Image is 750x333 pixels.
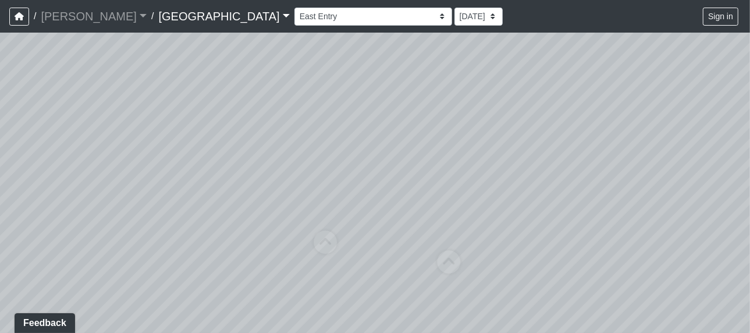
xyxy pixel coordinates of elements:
span: / [29,5,41,28]
iframe: Ybug feedback widget [9,310,77,333]
a: [PERSON_NAME] [41,5,147,28]
button: Sign in [703,8,738,26]
span: / [147,5,158,28]
a: [GEOGRAPHIC_DATA] [158,5,289,28]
